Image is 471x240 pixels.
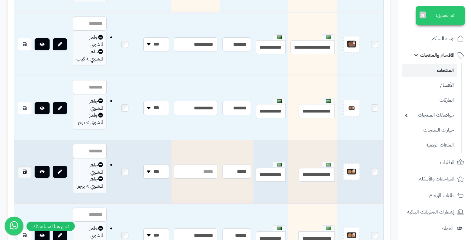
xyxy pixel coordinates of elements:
div: جاهز للشوي [76,225,103,239]
div: تم التعديل! [416,6,465,25]
button: × [420,12,426,18]
a: الماركات [402,94,457,107]
a: الطلبات [402,155,467,170]
div: جاهز للشوي > كباب [76,48,103,63]
a: إشعارات التحويلات البنكية [402,204,467,219]
img: العربية [326,36,331,39]
span: إشعارات التحويلات البنكية [407,208,454,216]
span: الأقسام والمنتجات [420,51,454,60]
span: طلبات الإرجاع [429,191,454,200]
span: لوحة التحكم [431,34,454,43]
img: العربية [277,36,282,39]
a: مواصفات المنتجات [402,108,457,122]
div: جاهز للشوي [76,161,103,176]
span: المراجعات والأسئلة [419,175,454,183]
a: الملفات الرقمية [402,138,457,152]
img: العربية [277,227,282,230]
img: العربية [277,99,282,103]
div: جاهز للشوي [76,98,103,112]
img: العربية [326,163,331,166]
div: جاهز للشوي > برجر [76,175,103,190]
img: العربية [326,227,331,230]
a: خيارات المنتجات [402,123,457,137]
a: المنتجات [402,64,457,77]
a: العملاء [402,221,467,236]
span: العملاء [441,224,454,233]
span: الطلبات [440,158,454,167]
div: جاهز للشوي [76,34,103,48]
a: المراجعات والأسئلة [402,171,467,186]
img: العربية [277,163,282,166]
img: العربية [326,99,331,103]
div: جاهز للشوي > برجر [76,112,103,126]
a: طلبات الإرجاع [402,188,467,203]
a: الأقسام [402,79,457,92]
a: لوحة التحكم [402,31,467,46]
